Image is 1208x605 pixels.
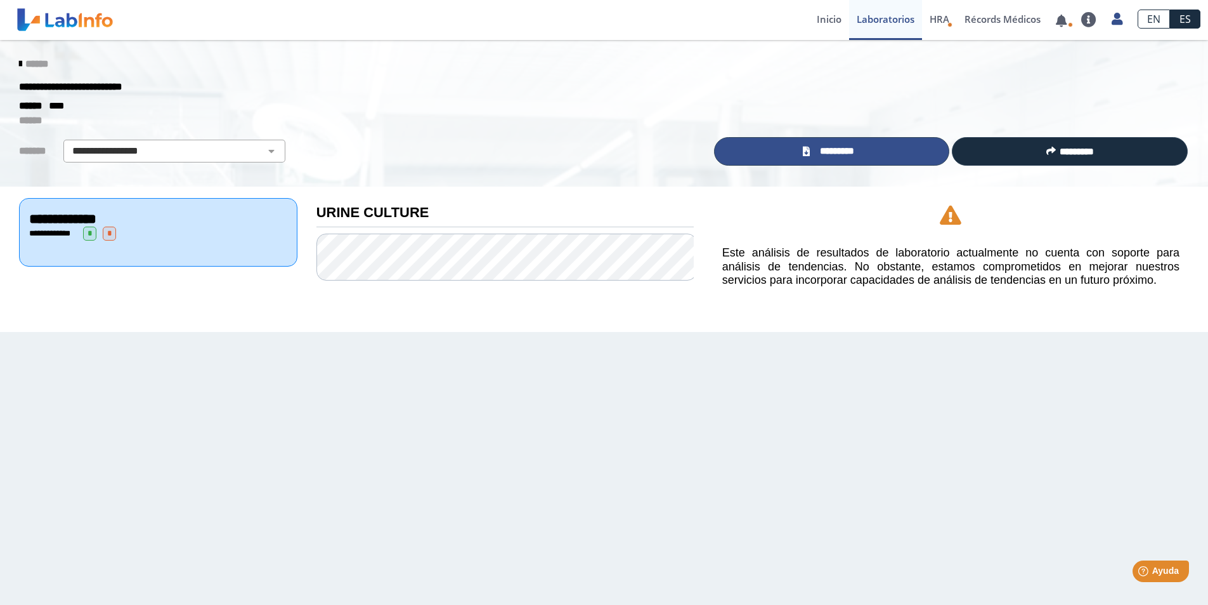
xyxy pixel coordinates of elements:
b: URINE CULTURE [316,204,429,220]
a: ES [1170,10,1200,29]
span: HRA [930,13,949,25]
iframe: Help widget launcher [1095,555,1194,591]
a: EN [1138,10,1170,29]
h5: Este análisis de resultados de laboratorio actualmente no cuenta con soporte para análisis de ten... [722,246,1179,288]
